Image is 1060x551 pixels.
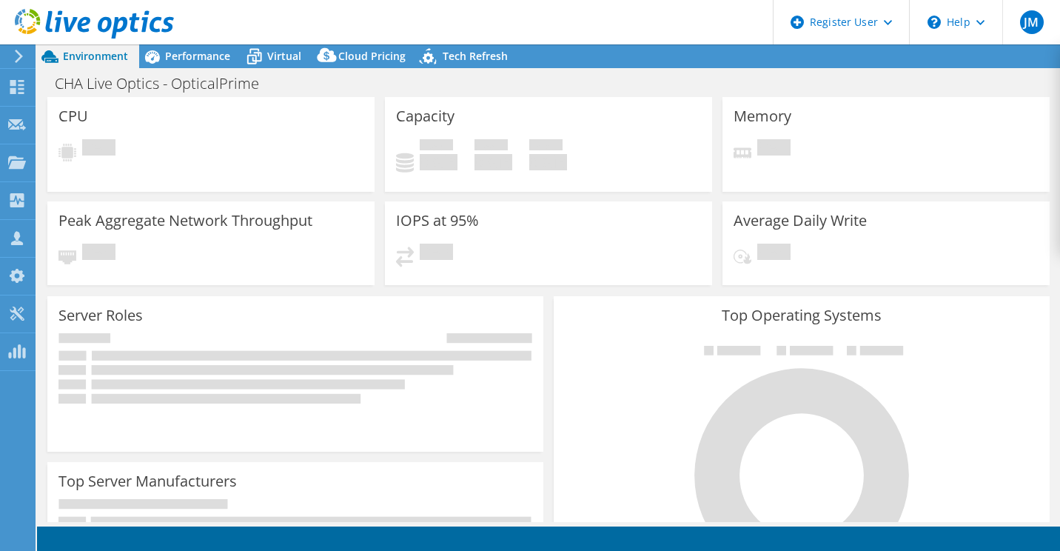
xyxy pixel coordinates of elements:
[396,213,479,229] h3: IOPS at 95%
[48,76,282,92] h1: CHA Live Optics - OpticalPrime
[267,49,301,63] span: Virtual
[58,108,88,124] h3: CPU
[82,139,115,159] span: Pending
[420,139,453,154] span: Used
[165,49,230,63] span: Performance
[58,307,143,324] h3: Server Roles
[757,244,791,264] span: Pending
[443,49,508,63] span: Tech Refresh
[529,154,567,170] h4: 0 GiB
[927,16,941,29] svg: \n
[63,49,128,63] span: Environment
[338,49,406,63] span: Cloud Pricing
[474,139,508,154] span: Free
[757,139,791,159] span: Pending
[529,139,563,154] span: Total
[420,154,457,170] h4: 0 GiB
[474,154,512,170] h4: 0 GiB
[58,213,312,229] h3: Peak Aggregate Network Throughput
[420,244,453,264] span: Pending
[82,244,115,264] span: Pending
[734,213,867,229] h3: Average Daily Write
[396,108,454,124] h3: Capacity
[565,307,1039,324] h3: Top Operating Systems
[1020,10,1044,34] span: JM
[58,473,237,490] h3: Top Server Manufacturers
[734,108,791,124] h3: Memory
